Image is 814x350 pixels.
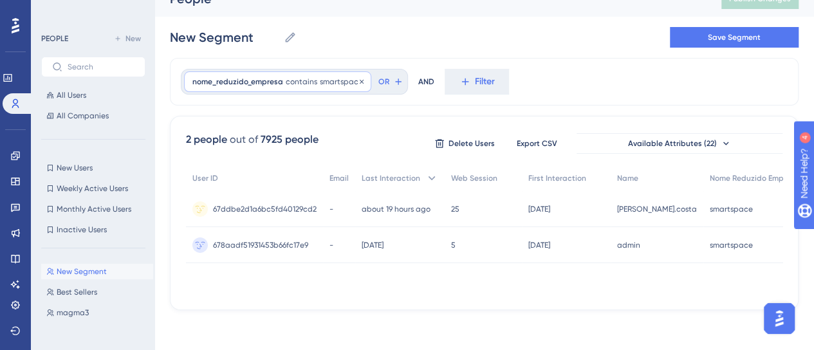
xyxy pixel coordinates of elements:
[68,62,134,71] input: Search
[57,225,107,235] span: Inactive Users
[170,28,279,46] input: Segment Name
[708,32,761,42] span: Save Segment
[41,284,153,300] button: Best Sellers
[41,201,145,217] button: Monthly Active Users
[320,77,363,87] span: smartspace
[528,241,550,250] time: [DATE]
[57,183,128,194] span: Weekly Active Users
[362,173,420,183] span: Last Interaction
[41,305,153,320] button: magma3
[57,163,93,173] span: New Users
[41,108,145,124] button: All Companies
[760,299,799,338] iframe: UserGuiding AI Assistant Launcher
[528,205,550,214] time: [DATE]
[41,264,153,279] button: New Segment
[192,77,283,87] span: nome_reduzido_empresa
[710,204,753,214] span: smartspace
[30,3,80,19] span: Need Help?
[109,31,145,46] button: New
[286,77,317,87] span: contains
[362,205,430,214] time: about 19 hours ago
[710,240,753,250] span: smartspace
[504,133,569,154] button: Export CSV
[41,222,145,237] button: Inactive Users
[451,240,456,250] span: 5
[577,133,782,154] button: Available Attributes (22)
[57,204,131,214] span: Monthly Active Users
[192,173,218,183] span: User ID
[378,77,389,87] span: OR
[41,160,145,176] button: New Users
[125,33,141,44] span: New
[230,132,258,147] div: out of
[475,74,495,89] span: Filter
[329,204,333,214] span: -
[41,87,145,103] button: All Users
[362,241,384,250] time: [DATE]
[57,111,109,121] span: All Companies
[418,69,434,95] div: AND
[710,173,800,183] span: Nome Reduzido Empresa
[57,287,97,297] span: Best Sellers
[451,173,497,183] span: Web Session
[451,204,459,214] span: 25
[617,240,640,250] span: admin
[517,138,557,149] span: Export CSV
[329,173,349,183] span: Email
[213,204,317,214] span: 67ddbe2d1a6bc5fd40129cd2
[261,132,319,147] div: 7925 people
[41,33,68,44] div: PEOPLE
[186,132,227,147] div: 2 people
[617,173,638,183] span: Name
[528,173,586,183] span: First Interaction
[449,138,495,149] span: Delete Users
[617,204,697,214] span: [PERSON_NAME].costa
[376,71,405,92] button: OR
[57,90,86,100] span: All Users
[432,133,497,154] button: Delete Users
[57,308,89,318] span: magma3
[213,240,308,250] span: 678aadf51931453b66fc17e9
[628,138,717,149] span: Available Attributes (22)
[57,266,107,277] span: New Segment
[670,27,799,48] button: Save Segment
[445,69,509,95] button: Filter
[89,6,93,17] div: 4
[329,240,333,250] span: -
[41,181,145,196] button: Weekly Active Users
